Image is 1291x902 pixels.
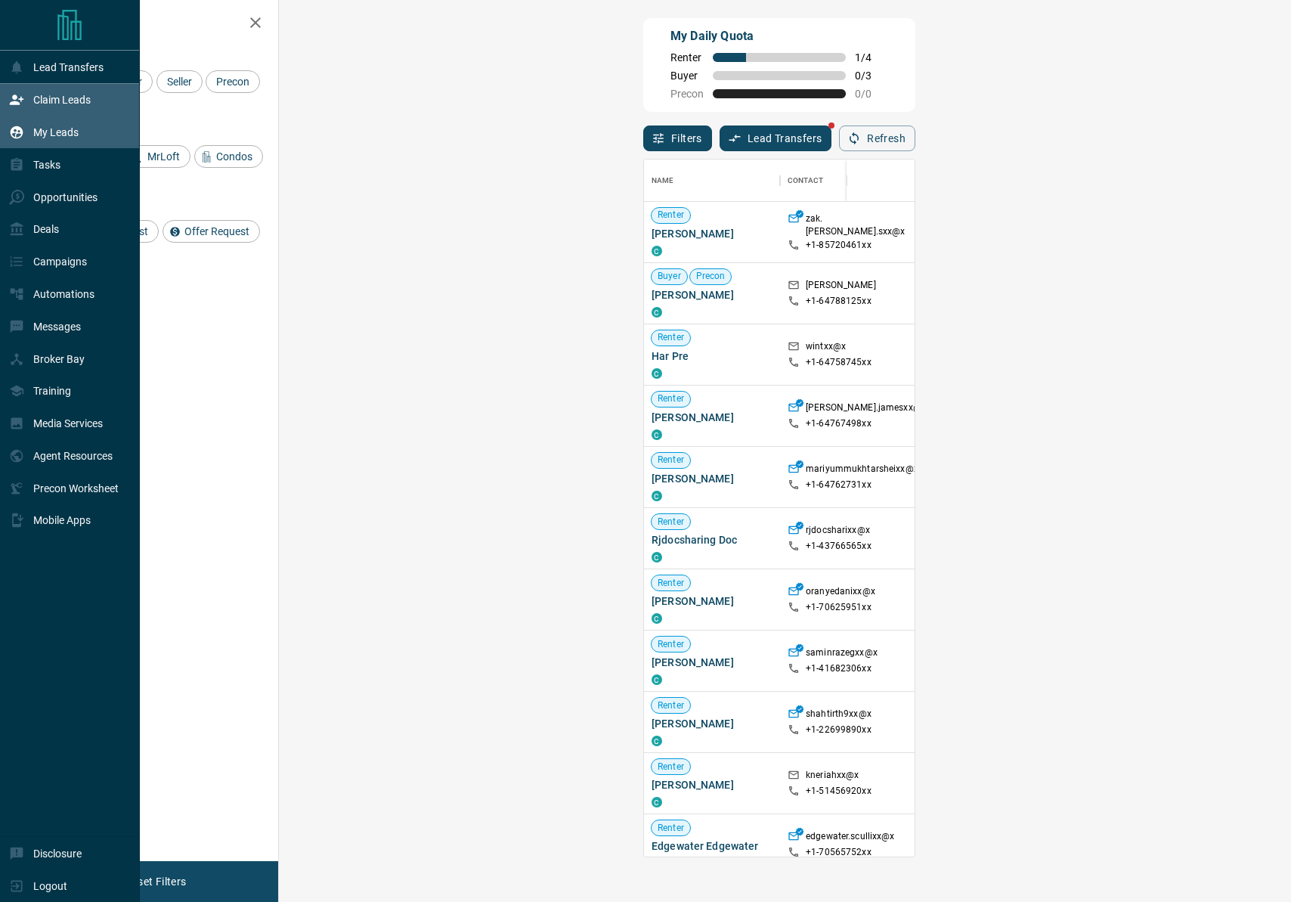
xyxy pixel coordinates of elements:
span: [PERSON_NAME] [652,410,772,425]
span: Renter [652,822,690,835]
p: My Daily Quota [670,27,888,45]
span: Seller [162,76,197,88]
p: [PERSON_NAME].jamesxx@x [806,401,926,417]
span: [PERSON_NAME] [652,777,772,792]
span: Renter [652,209,690,222]
div: Name [652,160,674,202]
div: condos.ca [652,736,662,746]
div: condos.ca [652,491,662,501]
p: shahtirth9xx@x [806,708,872,724]
span: [PERSON_NAME] [652,226,772,241]
p: oranyedanixx@x [806,585,875,601]
p: +1- 70565752xx [806,846,872,859]
div: Contact [780,160,901,202]
div: condos.ca [652,674,662,685]
span: 0 / 0 [855,88,888,100]
span: Renter [652,392,690,405]
p: wintxx@x [806,340,846,356]
button: Lead Transfers [720,126,832,151]
span: Buyer [652,270,687,283]
button: Reset Filters [115,869,196,894]
span: Renter [652,638,690,651]
div: Name [644,160,780,202]
p: +1- 64767498xx [806,417,872,430]
span: Renter [652,331,690,344]
p: +1- 43766565xx [806,540,872,553]
button: Refresh [839,126,915,151]
div: Condos [194,145,263,168]
p: rjdocsharixx@x [806,524,870,540]
p: [PERSON_NAME] [806,279,876,295]
div: condos.ca [652,368,662,379]
span: [PERSON_NAME] [652,471,772,486]
h2: Filters [48,15,263,33]
span: 0 / 3 [855,70,888,82]
div: Offer Request [163,220,260,243]
span: Buyer [670,70,704,82]
span: Offer Request [179,225,255,237]
span: Renter [652,699,690,712]
span: Renter [670,51,704,64]
div: condos.ca [652,246,662,256]
span: Precon [211,76,255,88]
span: [PERSON_NAME] [652,594,772,609]
button: Filters [643,126,712,151]
span: Renter [652,454,690,466]
p: edgewater.scullixx@x [806,830,895,846]
p: +1- 64762731xx [806,479,872,491]
div: condos.ca [652,613,662,624]
div: MrLoft [125,145,190,168]
span: Renter [652,516,690,528]
p: +1- 22699890xx [806,724,872,736]
span: [PERSON_NAME] [652,287,772,302]
span: Precon [670,88,704,100]
span: Renter [652,577,690,590]
p: +1- 64758745xx [806,356,872,369]
span: Rjdocsharing Doc [652,532,772,547]
p: mariyummukhtarsheixx@x [806,463,918,479]
div: Precon [206,70,260,93]
span: Har Pre [652,349,772,364]
p: +1- 70625951xx [806,601,872,614]
span: Precon [690,270,732,283]
div: condos.ca [652,797,662,807]
p: zak.[PERSON_NAME].sxx@x [806,212,905,238]
div: condos.ca [652,307,662,318]
p: +1- 85720461xx [806,239,872,252]
p: +1- 64788125xx [806,295,872,308]
p: +1- 51456920xx [806,785,872,798]
p: kneriahxx@x [806,769,859,785]
span: 1 / 4 [855,51,888,64]
span: [PERSON_NAME] [652,655,772,670]
p: +1- 41682306xx [806,662,872,675]
div: condos.ca [652,429,662,440]
div: Contact [788,160,823,202]
span: Edgewater Edgewater [652,838,772,854]
span: Condos [211,150,258,163]
span: MrLoft [142,150,185,163]
div: Seller [156,70,203,93]
p: saminrazegxx@x [806,646,878,662]
span: [PERSON_NAME] [652,716,772,731]
div: condos.ca [652,552,662,563]
span: Renter [652,761,690,773]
